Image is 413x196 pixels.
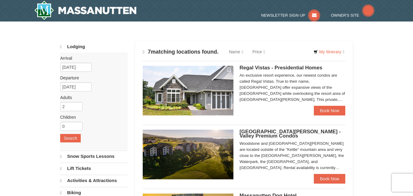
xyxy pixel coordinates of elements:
[331,13,375,18] a: Owner's Site
[143,49,219,55] h4: matching locations found.
[248,46,270,58] a: Price
[60,163,128,174] a: Lift Tickets
[34,1,136,20] a: Massanutten Resort
[34,1,136,20] img: Massanutten Resort Logo
[310,47,348,56] a: My Itinerary
[261,13,305,18] span: Newsletter Sign Up
[148,49,151,55] span: 7
[60,114,123,120] label: Children
[60,134,81,142] button: Search
[239,129,341,139] span: [GEOGRAPHIC_DATA][PERSON_NAME] - Valley Premium Condos
[60,55,123,61] label: Arrival
[224,46,248,58] a: Name
[60,75,123,81] label: Departure
[331,13,359,18] span: Owner's Site
[314,174,345,184] a: Book Now
[60,41,128,52] a: Lodging
[60,151,128,162] a: Snow Sports Lessons
[143,130,233,179] img: 19219041-4-ec11c166.jpg
[60,175,128,186] a: Activities & Attractions
[314,106,345,115] a: Book Now
[143,66,233,115] img: 19218991-1-902409a9.jpg
[60,95,123,101] label: Adults
[239,65,322,71] span: Regal Vistas - Presidential Homes
[261,13,320,18] a: Newsletter Sign Up
[239,72,345,103] div: An exclusive resort experience, our newest condos are called Regal Vistas. True to their name, [G...
[239,141,345,171] div: Woodstone and [GEOGRAPHIC_DATA][PERSON_NAME] are located outside of the "Kettle" mountain area an...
